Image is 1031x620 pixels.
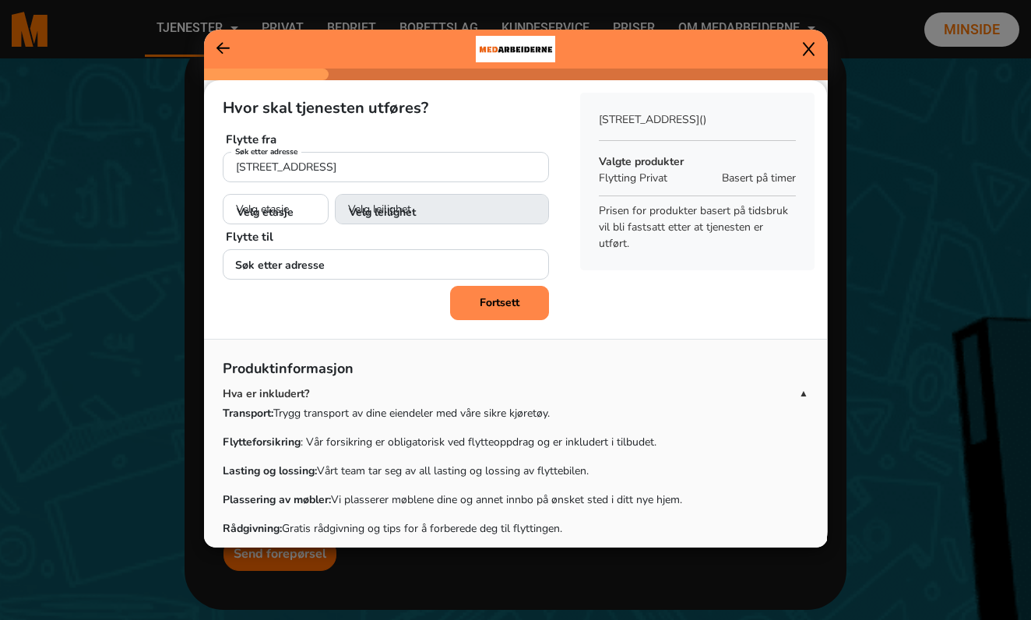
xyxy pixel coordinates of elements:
[223,99,549,118] h5: Hvor skal tjenesten utføres?
[223,520,808,537] p: Gratis rådgivning og tips for å forberede deg til flyttingen.
[799,386,808,400] span: ▲
[599,154,684,169] b: Valgte produkter
[223,492,331,507] strong: Plassering av møbler:
[226,229,273,245] b: Flytte til
[223,434,808,450] p: : Vår forsikring er obligatorisk ved flytteoppdrag og er inkludert i tilbudet.
[599,203,796,252] p: Prisen for produkter basert på tidsbruk vil bli fastsatt etter at tjenesten er utført.
[223,358,808,386] p: Produktinformasjon
[450,286,549,320] button: Fortsett
[223,249,549,280] input: Søk...
[223,406,273,421] strong: Transport:
[223,405,808,421] p: Trygg transport av dine eiendeler med våre sikre kjøretøy.
[476,30,555,69] img: bacdd172-0455-430b-bf8f-cf411a8648e0
[223,463,317,478] strong: Lasting og lossing:
[226,132,276,147] b: Flytte fra
[231,146,301,157] label: Søk etter adresse
[722,170,796,186] span: Basert på timer
[223,435,301,449] strong: Flytteforsikring
[599,111,796,128] p: [STREET_ADDRESS]
[699,112,706,127] span: ()
[223,463,808,479] p: Vårt team tar seg av all lasting og lossing av flyttebilen.
[223,491,808,508] p: Vi plasserer møblene dine og annet innbo på ønsket sted i ditt nye hjem.
[599,170,714,186] p: Flytting Privat
[223,521,282,536] strong: Rådgivning:
[223,386,799,402] p: Hva er inkludert?
[480,295,519,310] b: Fortsett
[223,152,549,182] input: Søk...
